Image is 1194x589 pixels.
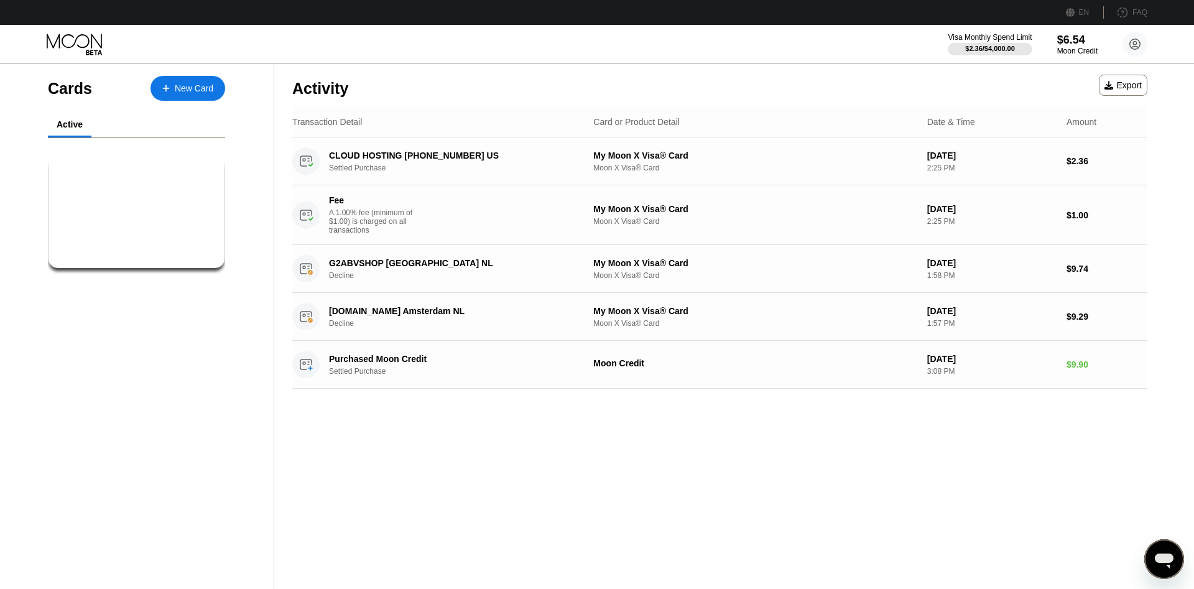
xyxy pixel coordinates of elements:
[329,208,422,234] div: A 1.00% fee (minimum of $1.00) is charged on all transactions
[292,341,1147,389] div: Purchased Moon CreditSettled PurchaseMoon Credit[DATE]3:08 PM$9.90
[329,319,591,328] div: Decline
[927,258,1057,268] div: [DATE]
[593,151,917,160] div: My Moon X Visa® Card
[292,117,362,127] div: Transaction Detail
[48,80,92,98] div: Cards
[329,164,591,172] div: Settled Purchase
[1057,34,1098,55] div: $6.54Moon Credit
[593,306,917,316] div: My Moon X Visa® Card
[1099,75,1147,96] div: Export
[1104,6,1147,19] div: FAQ
[927,151,1057,160] div: [DATE]
[329,306,573,316] div: [DOMAIN_NAME] Amsterdam NL
[1144,539,1184,579] iframe: Button to launch messaging window
[292,185,1147,245] div: FeeA 1.00% fee (minimum of $1.00) is charged on all transactionsMy Moon X Visa® CardMoon X Visa® ...
[927,271,1057,280] div: 1:58 PM
[927,367,1057,376] div: 3:08 PM
[1067,359,1147,369] div: $9.90
[329,151,573,160] div: CLOUD HOSTING [PHONE_NUMBER] US
[593,319,917,328] div: Moon X Visa® Card
[1132,8,1147,17] div: FAQ
[593,164,917,172] div: Moon X Visa® Card
[593,204,917,214] div: My Moon X Visa® Card
[329,258,573,268] div: G2ABVSHOP [GEOGRAPHIC_DATA] NL
[190,173,206,182] div: 6300
[948,33,1032,42] div: Visa Monthly Spend Limit
[1067,156,1147,166] div: $2.36
[292,293,1147,341] div: [DOMAIN_NAME] Amsterdam NLDeclineMy Moon X Visa® CardMoon X Visa® Card[DATE]1:57 PM$9.29
[292,137,1147,185] div: CLOUD HOSTING [PHONE_NUMBER] USSettled PurchaseMy Moon X Visa® CardMoon X Visa® Card[DATE]2:25 PM...
[593,117,680,127] div: Card or Product Detail
[1067,264,1147,274] div: $9.74
[1079,8,1090,17] div: EN
[927,319,1057,328] div: 1:57 PM
[175,175,188,179] div: ● ● ● ●
[593,271,917,280] div: Moon X Visa® Card
[927,204,1057,214] div: [DATE]
[329,195,416,205] div: Fee
[329,354,573,364] div: Purchased Moon Credit
[49,157,224,268] div: $6.54● ● ● ●6300My Moon X Visa® Card
[927,217,1057,226] div: 2:25 PM
[292,80,348,98] div: Activity
[57,119,83,129] div: Active
[329,367,591,376] div: Settled Purchase
[1057,34,1098,47] div: $6.54
[593,258,917,268] div: My Moon X Visa® Card
[927,117,975,127] div: Date & Time
[1057,47,1098,55] div: Moon Credit
[61,202,212,211] div: My Moon X Visa® Card
[927,164,1057,172] div: 2:25 PM
[329,271,591,280] div: Decline
[175,83,213,94] div: New Card
[948,33,1032,55] div: Visa Monthly Spend Limit$2.36/$4,000.00
[593,217,917,226] div: Moon X Visa® Card
[1067,312,1147,322] div: $9.29
[965,45,1015,52] div: $2.36 / $4,000.00
[1104,80,1142,90] div: Export
[1067,117,1096,127] div: Amount
[927,306,1057,316] div: [DATE]
[593,358,917,368] div: Moon Credit
[927,354,1057,364] div: [DATE]
[1067,210,1147,220] div: $1.00
[150,76,225,101] div: New Card
[292,245,1147,293] div: G2ABVSHOP [GEOGRAPHIC_DATA] NLDeclineMy Moon X Visa® CardMoon X Visa® Card[DATE]1:58 PM$9.74
[61,169,95,185] div: $6.54
[1066,6,1104,19] div: EN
